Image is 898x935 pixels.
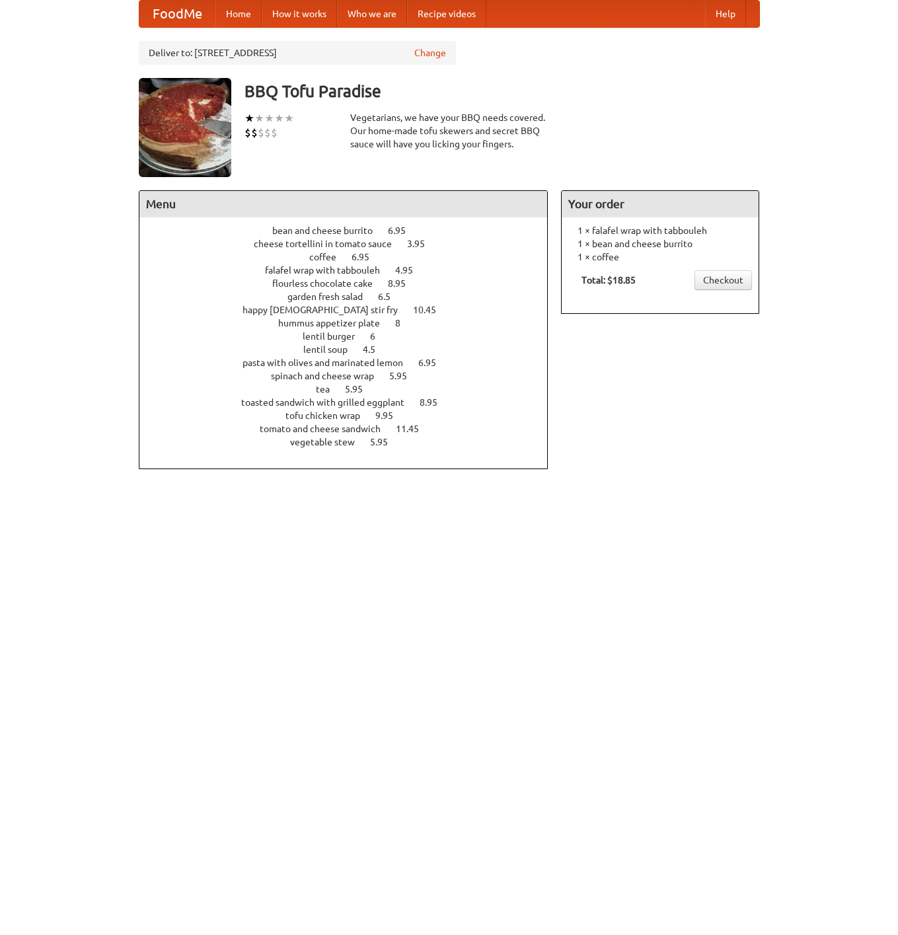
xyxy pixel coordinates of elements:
[139,41,456,65] div: Deliver to: [STREET_ADDRESS]
[262,1,337,27] a: How it works
[316,384,343,394] span: tea
[303,331,368,342] span: lentil burger
[287,291,376,302] span: garden fresh salad
[407,1,486,27] a: Recipe videos
[254,111,264,126] li: ★
[254,239,405,249] span: cheese tortellini in tomato sauce
[414,46,446,59] a: Change
[352,252,383,262] span: 6.95
[254,239,449,249] a: cheese tortellini in tomato sauce 3.95
[378,291,404,302] span: 6.5
[272,278,430,289] a: flourless chocolate cake 8.95
[139,1,215,27] a: FoodMe
[215,1,262,27] a: Home
[418,357,449,368] span: 6.95
[568,237,752,250] li: 1 × bean and cheese burrito
[396,424,432,434] span: 11.45
[271,126,278,140] li: $
[309,252,394,262] a: coffee 6.95
[568,250,752,264] li: 1 × coffee
[139,191,548,217] h4: Menu
[274,111,284,126] li: ★
[303,344,400,355] a: lentil soup 4.5
[243,305,411,315] span: happy [DEMOGRAPHIC_DATA] stir fry
[264,111,274,126] li: ★
[244,126,251,140] li: $
[395,265,426,276] span: 4.95
[705,1,746,27] a: Help
[694,270,752,290] a: Checkout
[265,265,437,276] a: falafel wrap with tabbouleh 4.95
[290,437,412,447] a: vegetable stew 5.95
[284,111,294,126] li: ★
[407,239,438,249] span: 3.95
[272,278,386,289] span: flourless chocolate cake
[272,225,430,236] a: bean and cheese burrito 6.95
[290,437,368,447] span: vegetable stew
[420,397,451,408] span: 8.95
[272,225,386,236] span: bean and cheese burrito
[370,437,401,447] span: 5.95
[243,357,461,368] a: pasta with olives and marinated lemon 6.95
[260,424,394,434] span: tomato and cheese sandwich
[388,278,419,289] span: 8.95
[388,225,419,236] span: 6.95
[278,318,393,328] span: hummus appetizer plate
[260,424,443,434] a: tomato and cheese sandwich 11.45
[581,275,636,285] b: Total: $18.85
[562,191,759,217] h4: Your order
[258,126,264,140] li: $
[303,331,400,342] a: lentil burger 6
[363,344,389,355] span: 4.5
[568,224,752,237] li: 1 × falafel wrap with tabbouleh
[265,265,393,276] span: falafel wrap with tabbouleh
[287,291,415,302] a: garden fresh salad 6.5
[370,331,389,342] span: 6
[389,371,420,381] span: 5.95
[413,305,449,315] span: 10.45
[264,126,271,140] li: $
[241,397,418,408] span: toasted sandwich with grilled eggplant
[243,357,416,368] span: pasta with olives and marinated lemon
[241,397,462,408] a: toasted sandwich with grilled eggplant 8.95
[303,344,361,355] span: lentil soup
[244,78,760,104] h3: BBQ Tofu Paradise
[375,410,406,421] span: 9.95
[316,384,387,394] a: tea 5.95
[285,410,373,421] span: tofu chicken wrap
[285,410,418,421] a: tofu chicken wrap 9.95
[271,371,387,381] span: spinach and cheese wrap
[309,252,350,262] span: coffee
[350,111,548,151] div: Vegetarians, we have your BBQ needs covered. Our home-made tofu skewers and secret BBQ sauce will...
[395,318,414,328] span: 8
[278,318,425,328] a: hummus appetizer plate 8
[271,371,431,381] a: spinach and cheese wrap 5.95
[337,1,407,27] a: Who we are
[251,126,258,140] li: $
[243,305,461,315] a: happy [DEMOGRAPHIC_DATA] stir fry 10.45
[244,111,254,126] li: ★
[139,78,231,177] img: angular.jpg
[345,384,376,394] span: 5.95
